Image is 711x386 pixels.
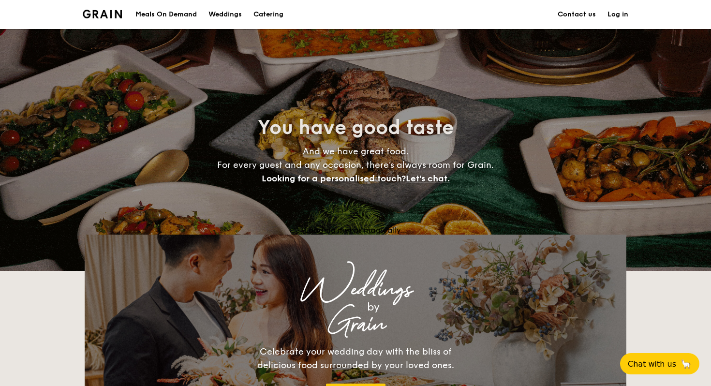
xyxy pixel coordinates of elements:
[83,10,122,18] img: Grain
[170,316,541,333] div: Grain
[680,358,692,370] span: 🦙
[206,298,541,316] div: by
[170,281,541,298] div: Weddings
[83,10,122,18] a: Logotype
[247,345,464,372] div: Celebrate your wedding day with the bliss of delicious food surrounded by your loved ones.
[628,359,676,369] span: Chat with us
[406,173,450,184] span: Let's chat.
[85,225,626,235] div: Loading menus magically...
[620,353,699,374] button: Chat with us🦙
